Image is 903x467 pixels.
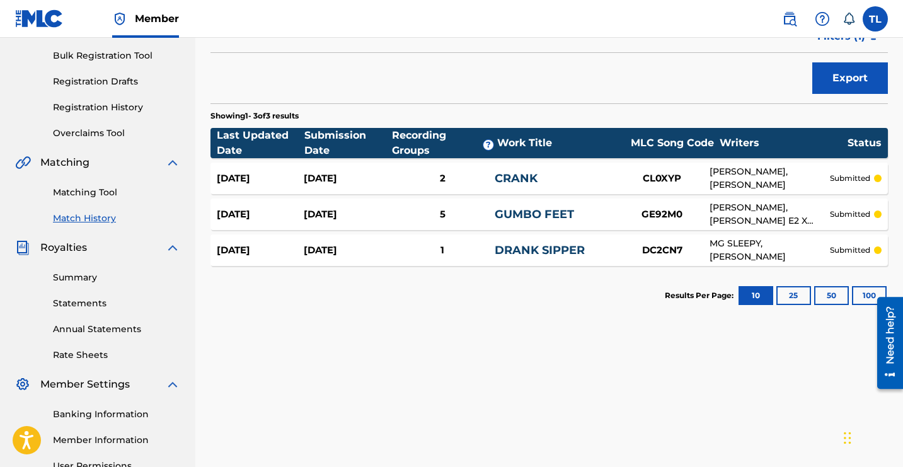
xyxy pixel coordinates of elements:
a: Annual Statements [53,323,180,336]
div: Drag [844,419,851,457]
p: submitted [830,173,870,184]
a: Match History [53,212,180,225]
div: [PERSON_NAME], [PERSON_NAME] E2 X [PERSON_NAME] [PERSON_NAME] E2 X [PERSON_NAME] [710,201,830,228]
span: Member [135,11,179,26]
div: CL0XYP [615,171,710,186]
a: Rate Sheets [53,349,180,362]
div: Status [848,135,882,151]
a: DRANK SIPPER [495,243,585,257]
a: Overclaims Tool [53,127,180,140]
div: DC2CN7 [615,243,710,258]
div: [DATE] [217,171,304,186]
a: CRANK [495,171,538,185]
iframe: Chat Widget [840,406,903,467]
div: Help [810,6,835,32]
a: Statements [53,297,180,310]
a: Member Information [53,434,180,447]
button: 100 [852,286,887,305]
span: ? [483,140,493,150]
iframe: Resource Center [868,292,903,393]
a: Matching Tool [53,186,180,199]
p: submitted [830,245,870,256]
div: [DATE] [304,171,391,186]
div: Writers [720,135,848,151]
div: MLC Song Code [625,135,720,151]
div: Submission Date [304,128,392,158]
img: expand [165,240,180,255]
span: Royalties [40,240,87,255]
button: 50 [814,286,849,305]
div: Last Updated Date [217,128,304,158]
a: Bulk Registration Tool [53,49,180,62]
div: GE92M0 [615,207,710,222]
img: Member Settings [15,377,30,392]
div: [DATE] [304,207,391,222]
span: Member Settings [40,377,130,392]
div: Recording Groups [392,128,497,158]
img: help [815,11,830,26]
a: Summary [53,271,180,284]
div: [PERSON_NAME], [PERSON_NAME] [710,165,830,192]
span: Matching [40,155,89,170]
a: GUMBO FEET [495,207,574,221]
a: Registration Drafts [53,75,180,88]
div: [DATE] [304,243,391,258]
p: Showing 1 - 3 of 3 results [210,110,299,122]
div: 2 [391,171,495,186]
div: 1 [391,243,495,258]
button: Export [812,62,888,94]
img: Top Rightsholder [112,11,127,26]
div: [DATE] [217,243,304,258]
p: Results Per Page: [665,290,737,301]
a: Banking Information [53,408,180,421]
div: [DATE] [217,207,304,222]
img: search [782,11,797,26]
button: 25 [776,286,811,305]
img: MLC Logo [15,9,64,28]
p: submitted [830,209,870,220]
div: Notifications [843,13,855,25]
div: 5 [391,207,495,222]
img: Royalties [15,240,30,255]
a: Public Search [777,6,802,32]
img: expand [165,155,180,170]
img: expand [165,377,180,392]
div: MG SLEEPY, [PERSON_NAME] [710,237,830,263]
div: User Menu [863,6,888,32]
img: Matching [15,155,31,170]
button: 10 [739,286,773,305]
div: Work Title [497,135,625,151]
a: Registration History [53,101,180,114]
